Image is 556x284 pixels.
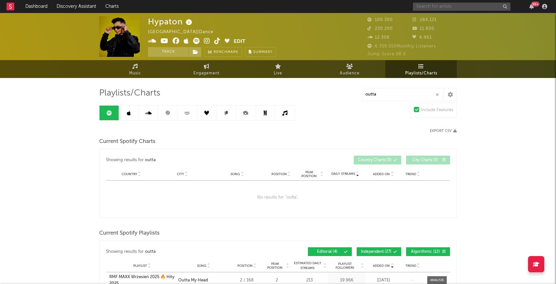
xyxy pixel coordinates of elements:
[148,16,194,27] div: Hypaton
[531,2,539,6] div: 99 +
[529,4,534,9] button: 99+
[410,158,440,162] span: City Charts ( 0 )
[367,52,406,56] span: Jump Score: 58.0
[331,172,355,176] span: Daily Streams
[232,277,261,284] div: 2 / 168
[265,277,289,284] div: 2
[145,248,156,256] div: outta
[106,247,278,256] div: Showing results for
[421,106,453,114] div: Include Features
[412,35,432,40] span: 6.961
[214,48,238,56] span: Benchmark
[129,70,141,77] span: Music
[122,172,137,176] span: Country
[145,156,156,164] div: outta
[274,70,282,77] span: Live
[234,38,245,46] button: Edit
[99,229,160,237] span: Current Spotify Playlists
[171,60,242,78] a: Engagement
[330,277,364,284] div: 19.966
[231,172,240,176] span: Song
[197,264,206,268] span: Song
[410,250,440,254] span: Algorithmic ( 12 )
[354,156,401,164] button: Country Charts(0)
[106,156,278,164] div: Showing results for
[99,60,171,78] a: Music
[361,250,391,254] span: Independent ( 27 )
[245,47,276,57] button: Summary
[358,158,391,162] span: Country Charts ( 0 )
[367,18,393,22] span: 100.300
[205,47,242,57] a: Benchmark
[99,89,160,97] span: Playlists/Charts
[367,35,390,40] span: 12.308
[292,277,326,284] div: 213
[133,264,147,268] span: Playlist
[265,262,285,270] span: Peak Position
[367,44,436,48] span: 6.359.555 Monthly Listeners
[178,277,208,284] div: Outta My Head
[430,129,457,133] button: Export CSV
[385,60,457,78] a: Playlists/Charts
[405,172,416,176] span: Trend
[373,172,390,176] span: Added On
[406,156,450,164] button: City Charts(0)
[373,264,390,268] span: Added On
[406,247,450,256] button: Algorithmic(12)
[340,70,360,77] span: Audience
[405,264,416,268] span: Trend
[314,60,385,78] a: Audience
[330,262,360,270] span: Playlist Followers
[237,264,253,268] span: Position
[362,88,443,101] input: Search Playlists/Charts
[148,47,189,57] button: Track
[308,247,352,256] button: Editorial(4)
[99,138,155,146] span: Current Spotify Charts
[253,50,272,54] span: Summary
[312,250,342,254] span: Editorial ( 4 )
[367,27,393,31] span: 220.200
[148,28,221,36] div: [GEOGRAPHIC_DATA] | Dance
[405,70,437,77] span: Playlists/Charts
[412,18,437,22] span: 284.121
[357,247,401,256] button: Independent(27)
[413,3,510,11] input: Search for artists
[193,70,219,77] span: Engagement
[106,181,450,214] div: No results for " outta ".
[271,172,287,176] span: Position
[367,277,400,284] div: [DATE]
[412,27,434,31] span: 11.800
[299,170,319,178] span: Peak Position
[242,60,314,78] a: Live
[177,172,184,176] span: City
[292,261,323,271] span: Estimated Daily Streams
